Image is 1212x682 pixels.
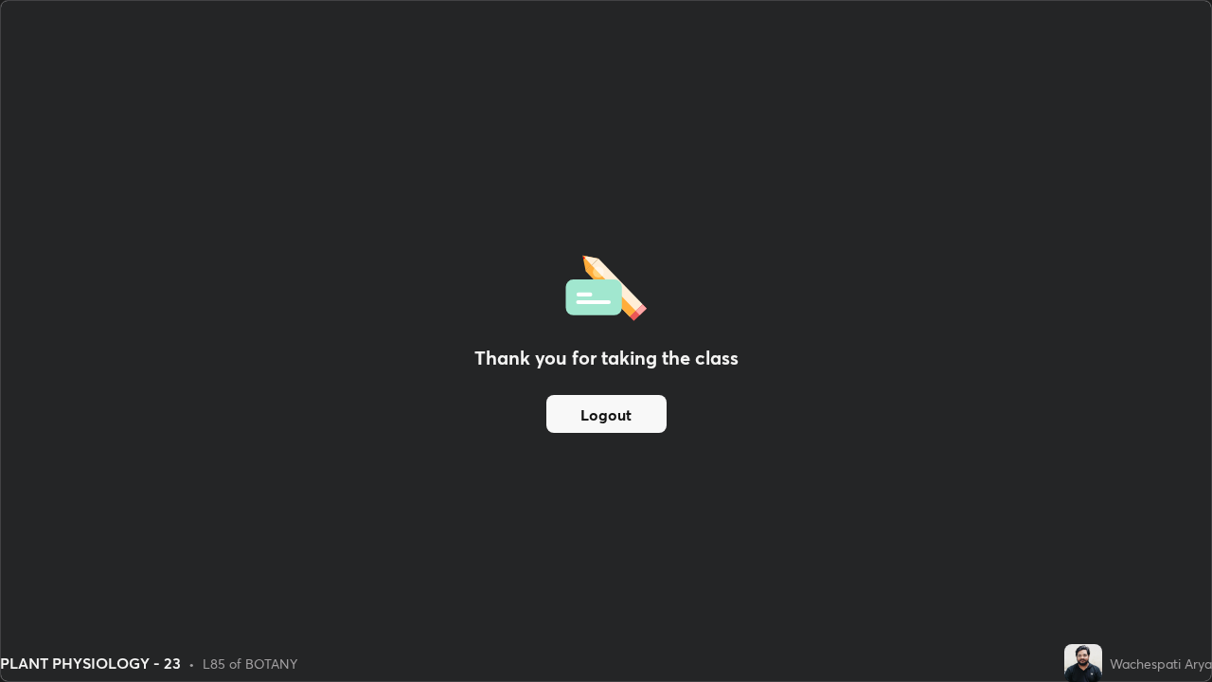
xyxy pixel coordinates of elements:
[1110,654,1212,673] div: Wachespati Arya
[546,395,667,433] button: Logout
[203,654,297,673] div: L85 of BOTANY
[474,344,739,372] h2: Thank you for taking the class
[188,654,195,673] div: •
[1064,644,1102,682] img: fdbccbcfb81847ed8ca40e68273bd381.jpg
[565,249,647,321] img: offlineFeedback.1438e8b3.svg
